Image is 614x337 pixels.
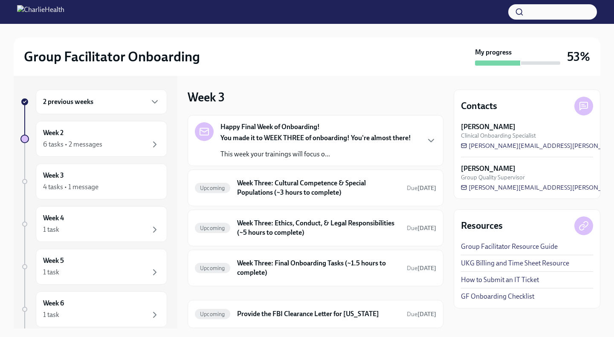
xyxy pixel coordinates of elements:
[43,310,59,320] div: 1 task
[43,128,64,138] h6: Week 2
[17,5,64,19] img: CharlieHealth
[461,259,569,268] a: UKG Billing and Time Sheet Resource
[20,206,167,242] a: Week 41 task
[461,100,497,112] h4: Contacts
[475,48,512,57] strong: My progress
[43,213,64,223] h6: Week 4
[195,225,230,231] span: Upcoming
[20,121,167,157] a: Week 26 tasks • 2 messages
[43,97,93,107] h6: 2 previous weeks
[567,49,590,64] h3: 53%
[43,182,98,192] div: 4 tasks • 1 message
[417,311,436,318] strong: [DATE]
[20,249,167,285] a: Week 51 task
[237,259,400,277] h6: Week Three: Final Onboarding Tasks (~1.5 hours to complete)
[20,164,167,199] a: Week 34 tasks • 1 message
[407,225,436,232] span: Due
[237,219,400,237] h6: Week Three: Ethics, Conduct, & Legal Responsibilities (~5 hours to complete)
[417,225,436,232] strong: [DATE]
[43,225,59,234] div: 1 task
[195,177,436,199] a: UpcomingWeek Three: Cultural Competence & Special Populations (~3 hours to complete)Due[DATE]
[43,171,64,180] h6: Week 3
[220,150,411,159] p: This week your trainings will focus o...
[461,275,539,285] a: How to Submit an IT Ticket
[461,292,534,301] a: GF Onboarding Checklist
[20,291,167,327] a: Week 61 task
[461,132,536,140] span: Clinical Onboarding Specialist
[43,299,64,308] h6: Week 6
[461,242,558,251] a: Group Facilitator Resource Guide
[461,219,503,232] h4: Resources
[417,184,436,192] strong: [DATE]
[43,268,59,277] div: 1 task
[43,256,64,265] h6: Week 5
[195,307,436,321] a: UpcomingProvide the FBI Clearance Letter for [US_STATE]Due[DATE]
[195,185,230,191] span: Upcoming
[237,179,400,197] h6: Week Three: Cultural Competence & Special Populations (~3 hours to complete)
[407,184,436,192] span: October 6th, 2025 10:00
[461,173,525,181] span: Group Quality Supervisor
[24,48,200,65] h2: Group Facilitator Onboarding
[36,89,167,114] div: 2 previous weeks
[407,264,436,272] span: October 4th, 2025 10:00
[407,311,436,318] span: Due
[407,224,436,232] span: October 6th, 2025 10:00
[220,134,411,142] strong: You made it to WEEK THREE of onboarding! You're almost there!
[195,265,230,271] span: Upcoming
[407,184,436,192] span: Due
[407,265,436,272] span: Due
[461,122,516,132] strong: [PERSON_NAME]
[220,122,320,132] strong: Happy Final Week of Onboarding!
[461,164,516,173] strong: [PERSON_NAME]
[417,265,436,272] strong: [DATE]
[43,140,102,149] div: 6 tasks • 2 messages
[195,257,436,279] a: UpcomingWeek Three: Final Onboarding Tasks (~1.5 hours to complete)Due[DATE]
[237,309,400,319] h6: Provide the FBI Clearance Letter for [US_STATE]
[188,89,225,105] h3: Week 3
[407,310,436,318] span: October 21st, 2025 10:00
[195,311,230,317] span: Upcoming
[195,217,436,239] a: UpcomingWeek Three: Ethics, Conduct, & Legal Responsibilities (~5 hours to complete)Due[DATE]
